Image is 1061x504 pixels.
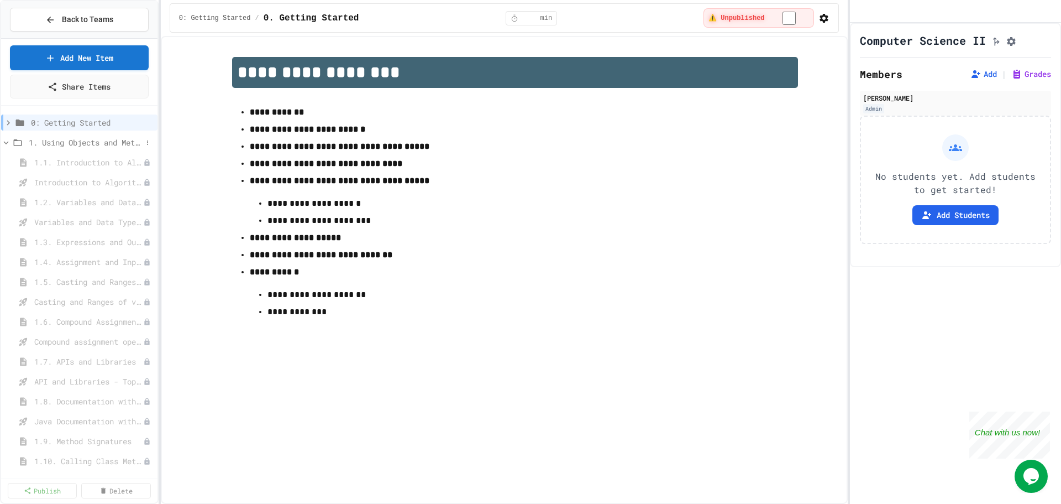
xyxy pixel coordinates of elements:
[143,378,151,386] div: Unpublished
[81,483,150,498] a: Delete
[969,412,1050,459] iframe: chat widget
[970,69,997,80] button: Add
[143,238,151,246] div: Unpublished
[10,45,149,70] a: Add New Item
[34,216,143,228] span: Variables and Data Types - Quiz
[29,137,142,148] span: 1. Using Objects and Methods
[34,176,143,188] span: Introduction to Algorithms, Programming, and Compilers
[34,435,143,447] span: 1.9. Method Signatures
[912,205,999,225] button: Add Students
[34,396,143,407] span: 1.8. Documentation with Comments and Preconditions
[10,8,149,32] button: Back to Teams
[143,438,151,445] div: Unpublished
[34,296,143,308] span: Casting and Ranges of variables - Quiz
[1001,67,1007,81] span: |
[31,117,153,128] span: 0: Getting Started
[540,14,553,23] span: min
[10,75,149,98] a: Share Items
[143,199,151,206] div: Unpublished
[703,8,813,28] div: ⚠️ Students cannot see this content! Click the toggle to publish it and make it visible to your c...
[34,455,143,467] span: 1.10. Calling Class Methods
[264,12,359,25] span: 0. Getting Started
[143,418,151,425] div: Unpublished
[34,376,143,387] span: API and Libraries - Topic 1.7
[1011,69,1051,80] button: Grades
[863,93,1048,103] div: [PERSON_NAME]
[34,196,143,208] span: 1.2. Variables and Data Types
[870,170,1041,196] p: No students yet. Add students to get started!
[142,137,153,148] button: More options
[1006,34,1017,47] button: Assignment Settings
[143,338,151,346] div: Unpublished
[143,358,151,366] div: Unpublished
[179,14,251,23] span: 0: Getting Started
[143,298,151,306] div: Unpublished
[34,157,143,168] span: 1.1. Introduction to Algorithms, Programming, and Compilers
[860,66,902,82] h2: Members
[143,398,151,406] div: Unpublished
[143,159,151,167] div: Unpublished
[62,14,113,25] span: Back to Teams
[34,256,143,268] span: 1.4. Assignment and Input
[990,34,1001,47] button: Click to see fork details
[34,356,143,367] span: 1.7. APIs and Libraries
[143,458,151,465] div: Unpublished
[143,258,151,266] div: Unpublished
[8,483,77,498] a: Publish
[769,12,809,25] input: publish toggle
[34,236,143,248] span: 1.3. Expressions and Output [New]
[143,318,151,326] div: Unpublished
[255,14,259,23] span: /
[34,336,143,347] span: Compound assignment operators - Quiz
[708,14,764,23] span: ⚠️ Unpublished
[143,179,151,186] div: Unpublished
[1015,460,1050,493] iframe: chat widget
[34,316,143,328] span: 1.6. Compound Assignment Operators
[34,415,143,427] span: Java Documentation with Comments - Topic 1.8
[143,278,151,286] div: Unpublished
[860,33,986,48] h1: Computer Science II
[34,276,143,288] span: 1.5. Casting and Ranges of Values
[143,219,151,226] div: Unpublished
[863,104,884,113] div: Admin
